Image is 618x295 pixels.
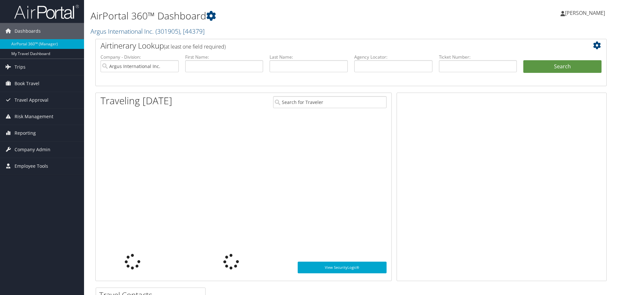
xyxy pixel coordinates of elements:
input: Search for Traveler [273,96,387,108]
a: [PERSON_NAME] [560,3,612,23]
a: View SecurityLogic® [298,262,387,273]
span: Reporting [15,125,36,141]
span: ( 301905 ) [155,27,180,36]
span: (at least one field required) [164,43,226,50]
span: Book Travel [15,75,39,92]
label: Ticket Number: [439,54,517,60]
span: [PERSON_NAME] [565,9,605,17]
span: Trips [15,59,26,75]
h2: Airtinerary Lookup [101,40,559,51]
span: Dashboards [15,23,41,39]
img: airportal-logo.png [14,4,79,19]
h1: Traveling [DATE] [101,94,172,108]
span: Risk Management [15,108,53,125]
span: Company Admin [15,142,50,158]
label: First Name: [185,54,263,60]
h1: AirPortal 360™ Dashboard [91,9,438,23]
span: , [ 44379 ] [180,27,205,36]
label: Company - Division: [101,54,179,60]
button: Search [523,60,602,73]
label: Last Name: [270,54,348,60]
span: Employee Tools [15,158,48,174]
span: Travel Approval [15,92,48,108]
label: Agency Locator: [354,54,432,60]
a: Argus International Inc. [91,27,205,36]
